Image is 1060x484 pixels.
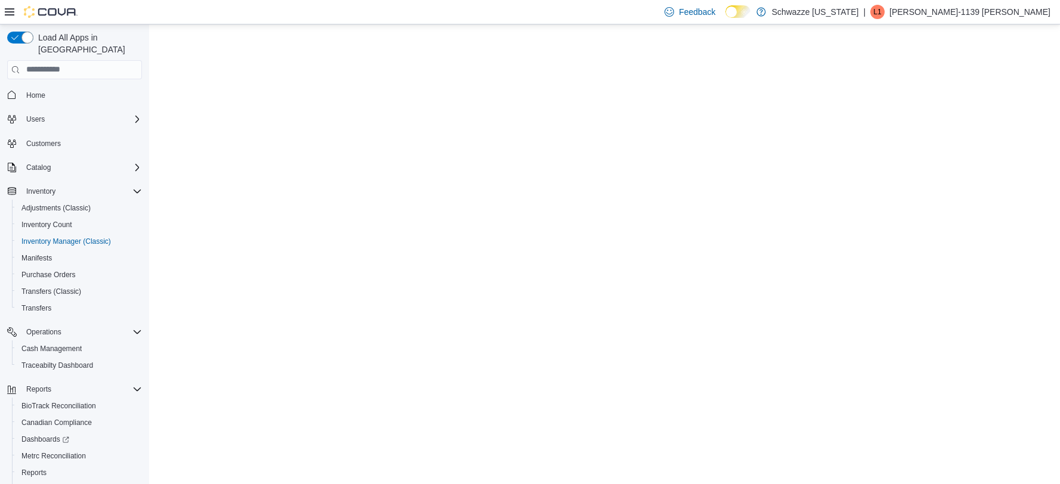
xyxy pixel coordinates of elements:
span: BioTrack Reconciliation [21,401,96,411]
p: Schwazze [US_STATE] [772,5,859,19]
span: Traceabilty Dashboard [17,358,142,373]
span: Operations [26,327,61,337]
span: Canadian Compliance [21,418,92,427]
span: Metrc Reconciliation [21,451,86,461]
span: Reports [21,468,47,477]
button: Inventory Manager (Classic) [12,233,147,250]
button: BioTrack Reconciliation [12,398,147,414]
div: Loretta-1139 Chavez [870,5,885,19]
span: Reports [21,382,142,396]
a: Reports [17,466,51,480]
span: Users [21,112,142,126]
button: Adjustments (Classic) [12,200,147,216]
span: Inventory Manager (Classic) [21,237,111,246]
span: Transfers (Classic) [17,284,142,299]
button: Operations [2,324,147,340]
span: Inventory [26,187,55,196]
span: Canadian Compliance [17,415,142,430]
img: Cova [24,6,78,18]
button: Metrc Reconciliation [12,448,147,464]
span: Customers [21,136,142,151]
span: Reports [17,466,142,480]
span: Traceabilty Dashboard [21,361,93,370]
button: Transfers (Classic) [12,283,147,300]
span: Catalog [21,160,142,175]
span: Home [26,91,45,100]
button: Reports [21,382,56,396]
a: Inventory Count [17,218,77,232]
a: Purchase Orders [17,268,81,282]
a: Canadian Compliance [17,415,97,430]
span: Transfers [21,303,51,313]
span: Feedback [679,6,715,18]
span: Manifests [21,253,52,263]
a: Home [21,88,50,103]
span: Cash Management [21,344,82,353]
button: Catalog [2,159,147,176]
span: Inventory Count [17,218,142,232]
span: L1 [873,5,881,19]
a: BioTrack Reconciliation [17,399,101,413]
a: Manifests [17,251,57,265]
button: Traceabilty Dashboard [12,357,147,374]
button: Inventory [21,184,60,198]
span: Inventory [21,184,142,198]
button: Catalog [21,160,55,175]
a: Customers [21,136,66,151]
span: Catalog [26,163,51,172]
a: Traceabilty Dashboard [17,358,98,373]
button: Users [2,111,147,128]
span: Operations [21,325,142,339]
span: Load All Apps in [GEOGRAPHIC_DATA] [33,32,142,55]
a: Inventory Manager (Classic) [17,234,116,249]
button: Cash Management [12,340,147,357]
span: Metrc Reconciliation [17,449,142,463]
span: Manifests [17,251,142,265]
span: Home [21,88,142,103]
span: Adjustments (Classic) [21,203,91,213]
button: Inventory [2,183,147,200]
span: Adjustments (Classic) [17,201,142,215]
button: Users [21,112,50,126]
button: Reports [12,464,147,481]
button: Home [2,86,147,104]
span: Dashboards [17,432,142,446]
a: Cash Management [17,342,86,356]
span: Purchase Orders [21,270,76,280]
a: Transfers [17,301,56,315]
span: BioTrack Reconciliation [17,399,142,413]
button: Manifests [12,250,147,266]
a: Adjustments (Classic) [17,201,95,215]
input: Dark Mode [725,5,750,18]
span: Transfers [17,301,142,315]
span: Purchase Orders [17,268,142,282]
a: Transfers (Classic) [17,284,86,299]
a: Dashboards [12,431,147,448]
span: Cash Management [17,342,142,356]
span: Users [26,114,45,124]
button: Reports [2,381,147,398]
p: | [863,5,866,19]
span: Inventory Manager (Classic) [17,234,142,249]
span: Inventory Count [21,220,72,229]
span: Dashboards [21,435,69,444]
span: Transfers (Classic) [21,287,81,296]
button: Purchase Orders [12,266,147,283]
a: Dashboards [17,432,74,446]
button: Customers [2,135,147,152]
p: [PERSON_NAME]-1139 [PERSON_NAME] [889,5,1050,19]
button: Transfers [12,300,147,317]
button: Operations [21,325,66,339]
span: Customers [26,139,61,148]
span: Reports [26,384,51,394]
a: Metrc Reconciliation [17,449,91,463]
button: Canadian Compliance [12,414,147,431]
button: Inventory Count [12,216,147,233]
